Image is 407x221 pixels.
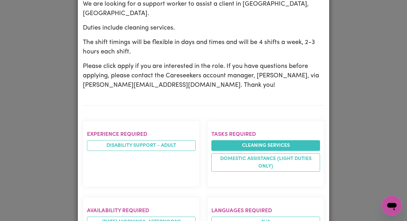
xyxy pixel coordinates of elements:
h2: Languages required [211,207,320,214]
li: Cleaning services [211,140,320,151]
h2: Availability required [87,207,196,214]
h2: Experience required [87,131,196,138]
p: Please click apply if you are interested in the role. If you have questions before applying, plea... [83,62,324,90]
li: Disability support - Adult [87,140,196,151]
p: Duties include cleaning services. [83,23,324,33]
h2: Tasks required [211,131,320,138]
iframe: Button to launch messaging window, conversation in progress [382,196,402,216]
li: Domestic assistance (light duties only) [211,153,320,172]
p: The shift timings will be flexible in days and times and will be 4 shifts a week, 2-3 hours each ... [83,38,324,57]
